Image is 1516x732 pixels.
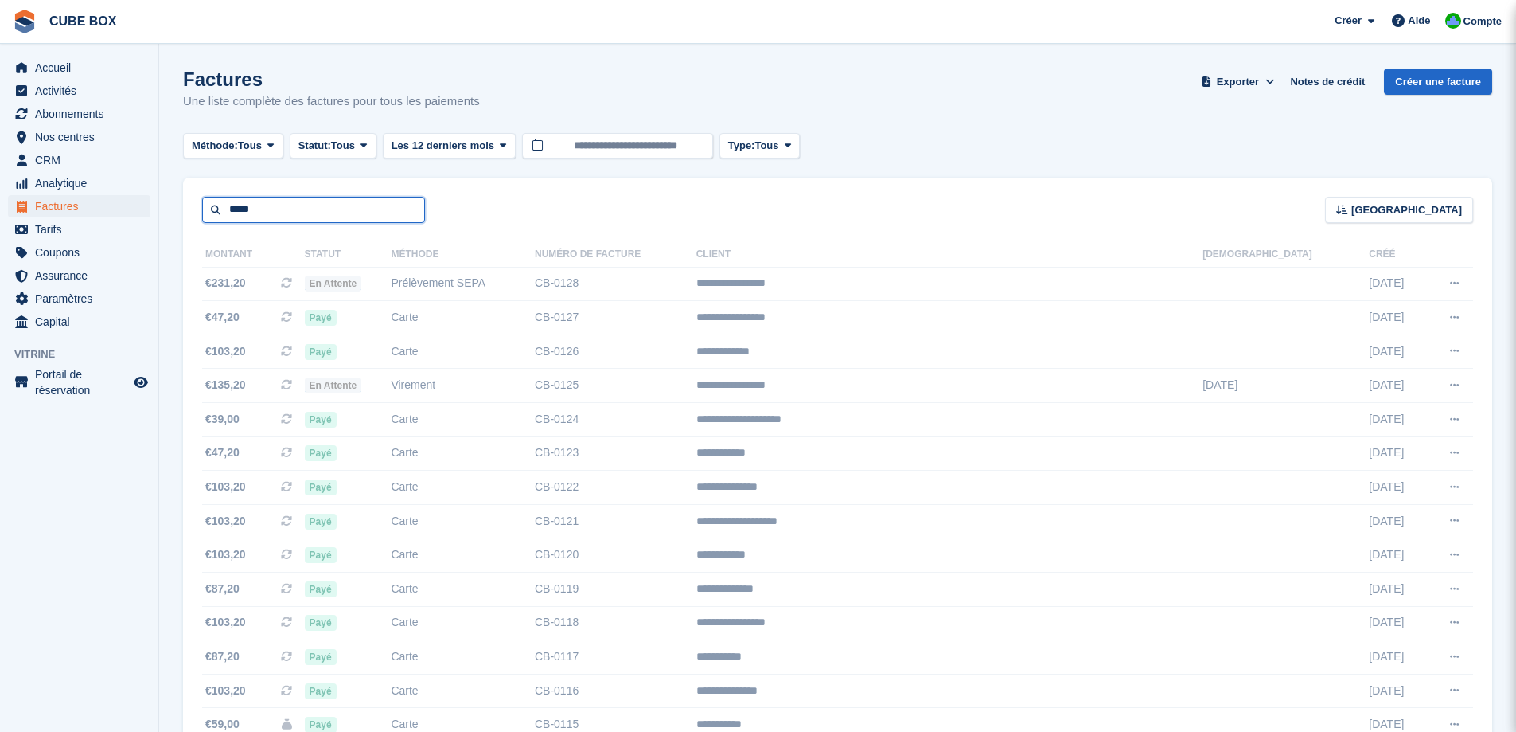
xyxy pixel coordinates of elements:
[35,195,131,217] span: Factures
[183,92,480,111] p: Une liste complète des factures pour tous les paiements
[8,172,150,194] a: menu
[35,288,131,310] span: Paramètres
[8,264,150,287] a: menu
[1217,74,1259,90] span: Exporter
[35,126,131,148] span: Nos centres
[1335,13,1362,29] span: Créer
[35,218,131,241] span: Tarifs
[13,10,37,33] img: stora-icon-8386f47178a22dfd0bd8f6a31ec36ba5ce8667c1dd55bd0f319d3a0aa187defe.svg
[8,80,150,102] a: menu
[8,288,150,310] a: menu
[1198,69,1277,95] button: Exporter
[1284,69,1371,95] a: Notes de crédit
[1408,13,1430,29] span: Aide
[35,241,131,264] span: Coupons
[35,103,131,125] span: Abonnements
[1445,13,1461,29] img: Cube Box
[43,8,123,34] a: CUBE BOX
[131,373,150,392] a: Boutique d'aperçu
[35,57,131,79] span: Accueil
[35,311,131,333] span: Capital
[8,195,150,217] a: menu
[35,264,131,287] span: Assurance
[8,57,150,79] a: menu
[8,366,150,398] a: menu
[8,311,150,333] a: menu
[8,103,150,125] a: menu
[8,218,150,241] a: menu
[183,69,480,90] h1: Factures
[35,149,131,171] span: CRM
[8,126,150,148] a: menu
[35,366,131,398] span: Portail de réservation
[1384,69,1492,95] a: Créer une facture
[1463,14,1502,29] span: Compte
[35,80,131,102] span: Activités
[14,346,158,362] span: Vitrine
[8,149,150,171] a: menu
[35,172,131,194] span: Analytique
[8,241,150,264] a: menu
